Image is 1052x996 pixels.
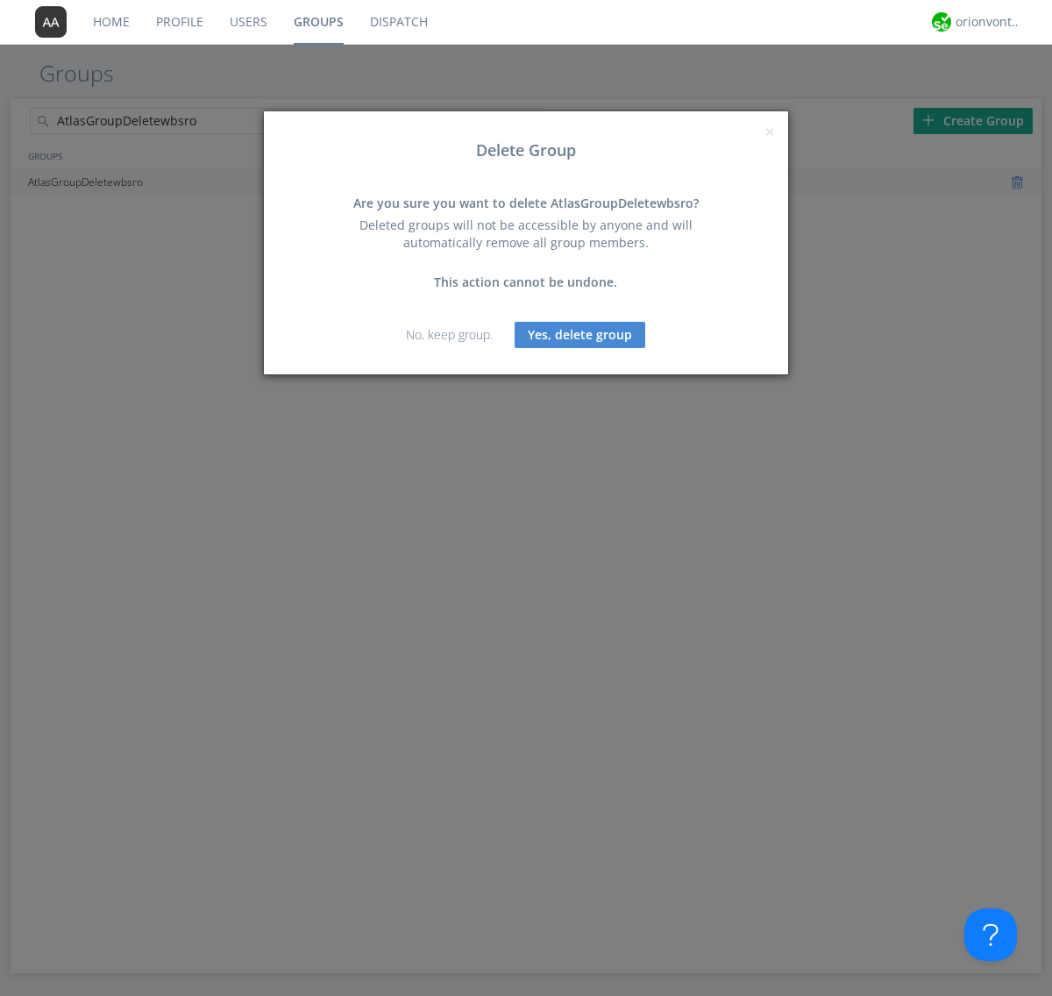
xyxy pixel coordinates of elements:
[406,326,493,343] a: No, keep group.
[764,119,775,144] span: ×
[338,195,714,212] div: Are you sure you want to delete AtlasGroupDeletewbsro?
[932,12,951,32] img: 29d36aed6fa347d5a1537e7736e6aa13
[338,217,714,252] div: Deleted groups will not be accessible by anyone and will automatically remove all group members.
[277,142,775,160] h3: Delete Group
[338,274,714,291] div: This action cannot be undone.
[35,6,67,38] img: 373638.png
[515,322,645,348] button: Yes, delete group
[956,13,1021,31] div: orionvontas+atlas+automation+org2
